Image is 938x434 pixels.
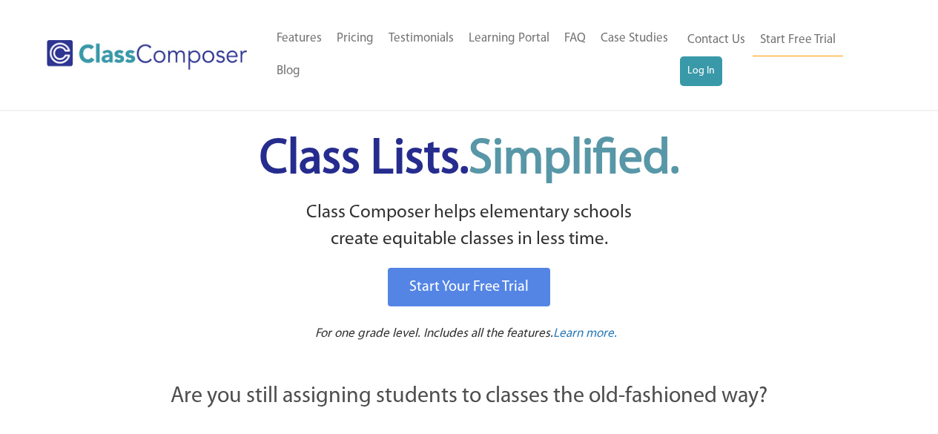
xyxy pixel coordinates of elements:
[680,24,753,56] a: Contact Us
[461,22,557,55] a: Learning Portal
[469,136,679,184] span: Simplified.
[89,200,850,254] p: Class Composer helps elementary schools create equitable classes in less time.
[680,56,722,86] a: Log In
[593,22,676,55] a: Case Studies
[260,136,679,184] span: Class Lists.
[315,327,553,340] span: For one grade level. Includes all the features.
[753,24,843,57] a: Start Free Trial
[553,327,617,340] span: Learn more.
[381,22,461,55] a: Testimonials
[557,22,593,55] a: FAQ
[269,22,329,55] a: Features
[388,268,550,306] a: Start Your Free Trial
[47,40,247,70] img: Class Composer
[91,381,848,413] p: Are you still assigning students to classes the old-fashioned way?
[269,55,308,88] a: Blog
[409,280,529,295] span: Start Your Free Trial
[553,325,617,343] a: Learn more.
[329,22,381,55] a: Pricing
[269,22,680,88] nav: Header Menu
[680,24,880,86] nav: Header Menu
